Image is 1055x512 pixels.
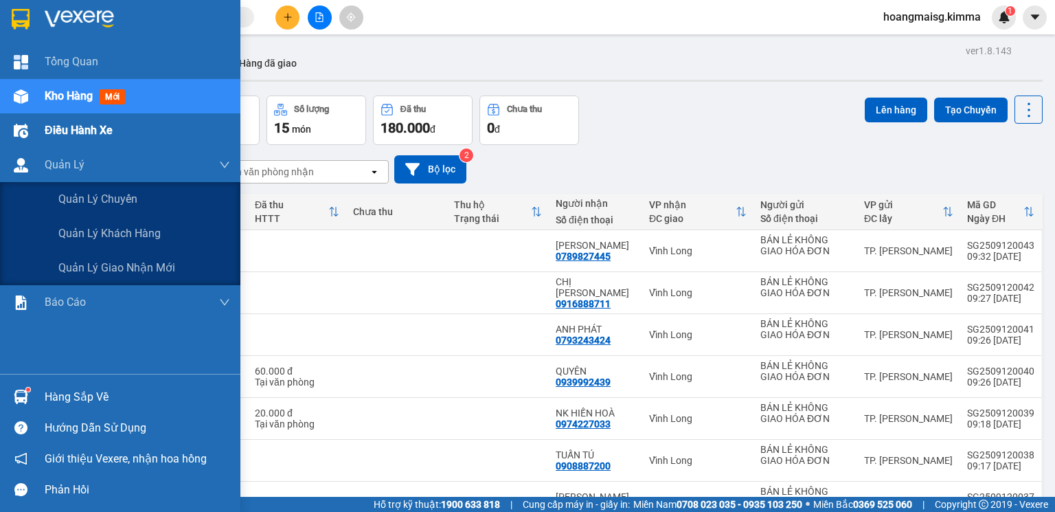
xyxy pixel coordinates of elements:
[649,497,747,508] div: Vĩnh Long
[760,444,850,466] div: BÁN LẺ KHÔNG GIAO HÓA ĐƠN
[967,377,1034,388] div: 09:26 [DATE]
[394,155,466,183] button: Bộ lọc
[373,96,473,145] button: Đã thu180.000đ
[45,418,230,438] div: Hướng dẫn sử dụng
[556,335,611,346] div: 0793243424
[219,297,230,308] span: down
[353,206,441,217] div: Chưa thu
[14,296,28,310] img: solution-icon
[14,158,28,172] img: warehouse-icon
[487,120,495,136] span: 0
[760,213,850,224] div: Số điện thoại
[45,450,207,467] span: Giới thiệu Vexere, nhận hoa hồng
[14,421,27,434] span: question-circle
[967,491,1034,502] div: SG2509120037
[7,7,55,55] img: logo.jpg
[967,419,1034,430] div: 09:18 [DATE]
[872,8,992,25] span: hoangmaisg.kimma
[649,245,747,256] div: Vĩnh Long
[864,371,953,382] div: TP. [PERSON_NAME]
[760,402,850,424] div: BÁN LẺ KHÔNG GIAO HÓA ĐƠN
[45,156,84,173] span: Quản Lý
[219,159,230,170] span: down
[266,96,366,145] button: Số lượng15món
[430,124,435,135] span: đ
[556,377,611,388] div: 0939992439
[58,259,175,276] span: Quản lý giao nhận mới
[864,245,953,256] div: TP. [PERSON_NAME]
[400,104,426,114] div: Đã thu
[510,497,512,512] span: |
[58,190,137,208] span: Quản lý chuyến
[967,460,1034,471] div: 09:17 [DATE]
[255,419,339,430] div: Tại văn phòng
[967,282,1034,293] div: SG2509120042
[865,98,927,122] button: Lên hàng
[45,480,230,500] div: Phản hồi
[649,213,736,224] div: ĐC giao
[649,371,747,382] div: Vĩnh Long
[479,96,579,145] button: Chưa thu0đ
[58,225,161,242] span: Quản lý khách hàng
[967,240,1034,251] div: SG2509120043
[556,408,635,419] div: NK HIỀN HOÀ
[760,276,850,298] div: BÁN LẺ KHÔNG GIAO HÓA ĐƠN
[45,89,93,102] span: Kho hàng
[255,377,339,388] div: Tại văn phòng
[315,12,324,22] span: file-add
[14,55,28,69] img: dashboard-icon
[649,329,747,340] div: Vĩnh Long
[967,335,1034,346] div: 09:26 [DATE]
[14,390,28,404] img: warehouse-icon
[374,497,500,512] span: Hỗ trợ kỹ thuật:
[556,449,635,460] div: TUẤN TÚ
[967,324,1034,335] div: SG2509120041
[26,388,30,392] sup: 1
[649,455,747,466] div: Vĩnh Long
[292,124,311,135] span: món
[633,497,802,512] span: Miền Nam
[677,499,802,510] strong: 0708 023 035 - 0935 103 250
[95,74,183,89] li: VP Vĩnh Long
[934,98,1008,122] button: Tạo Chuyến
[864,287,953,298] div: TP. [PERSON_NAME]
[369,166,380,177] svg: open
[283,12,293,22] span: plus
[760,486,850,508] div: BÁN LẺ KHÔNG GIAO HÓA ĐƠN
[556,251,611,262] div: 0789827445
[760,360,850,382] div: BÁN LẺ KHÔNG GIAO HÓA ĐƠN
[556,214,635,225] div: Số điện thoại
[255,199,328,210] div: Đã thu
[864,497,953,508] div: TP. [PERSON_NAME]
[255,366,339,377] div: 60.000 đ
[100,89,125,104] span: mới
[454,199,531,210] div: Thu hộ
[649,287,747,298] div: Vĩnh Long
[649,199,736,210] div: VP nhận
[967,366,1034,377] div: SG2509120040
[14,89,28,104] img: warehouse-icon
[556,298,611,309] div: 0916888711
[12,9,30,30] img: logo-vxr
[441,499,500,510] strong: 1900 633 818
[967,408,1034,419] div: SG2509120039
[454,213,531,224] div: Trạng thái
[864,413,953,424] div: TP. [PERSON_NAME]
[45,293,86,311] span: Báo cáo
[556,491,635,502] div: TẤN PHÁT
[381,120,430,136] span: 180.000
[1023,5,1047,30] button: caret-down
[228,47,308,80] button: Hàng đã giao
[556,366,635,377] div: QUYÊN
[967,251,1034,262] div: 09:32 [DATE]
[95,92,104,102] span: environment
[45,53,98,70] span: Tổng Quan
[760,318,850,340] div: BÁN LẺ KHÔNG GIAO HÓA ĐƠN
[760,199,850,210] div: Người gửi
[14,483,27,496] span: message
[806,502,810,507] span: ⚪️
[760,234,850,256] div: BÁN LẺ KHÔNG GIAO HÓA ĐƠN
[556,419,611,430] div: 0974227033
[998,11,1010,23] img: icon-new-feature
[523,497,630,512] span: Cung cấp máy in - giấy in:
